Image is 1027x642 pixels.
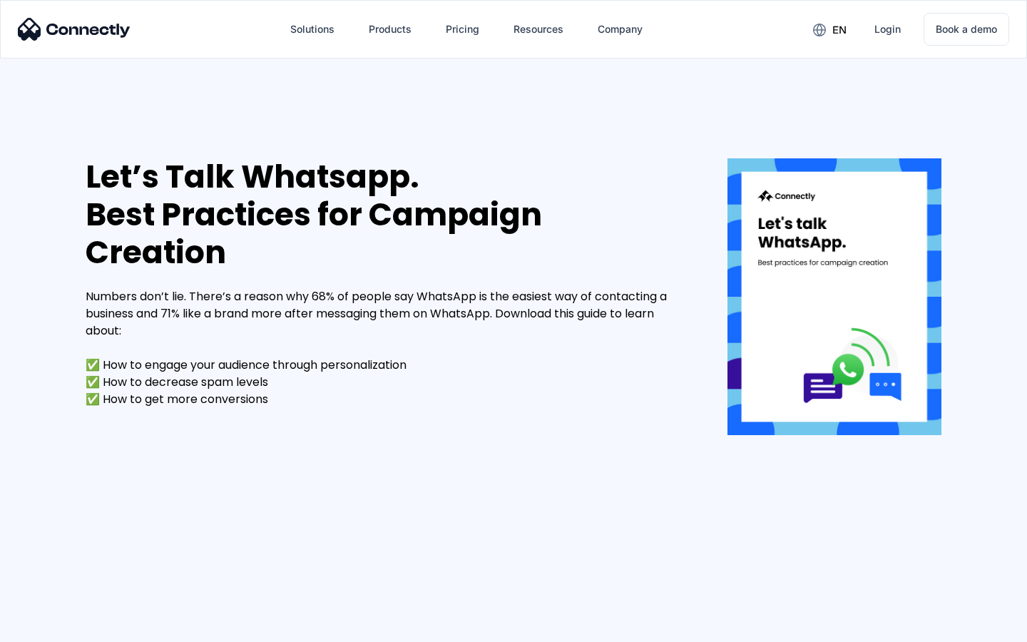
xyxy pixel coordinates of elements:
div: Company [598,19,643,39]
a: Book a demo [924,13,1009,46]
div: Company [586,12,654,46]
div: Resources [502,12,575,46]
div: Products [369,19,412,39]
aside: Language selected: English [14,617,86,637]
div: Solutions [290,19,334,39]
div: en [832,20,847,40]
ul: Language list [29,617,86,637]
div: Solutions [279,12,346,46]
img: Connectly Logo [18,18,131,41]
div: Resources [513,19,563,39]
div: Let’s Talk Whatsapp. Best Practices for Campaign Creation [86,158,685,271]
a: Login [863,12,912,46]
div: en [802,19,857,40]
div: Products [357,12,423,46]
a: Pricing [434,12,491,46]
div: Numbers don’t lie. There’s a reason why 68% of people say WhatsApp is the easiest way of contacti... [86,288,685,408]
div: Login [874,19,901,39]
div: Pricing [446,19,479,39]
